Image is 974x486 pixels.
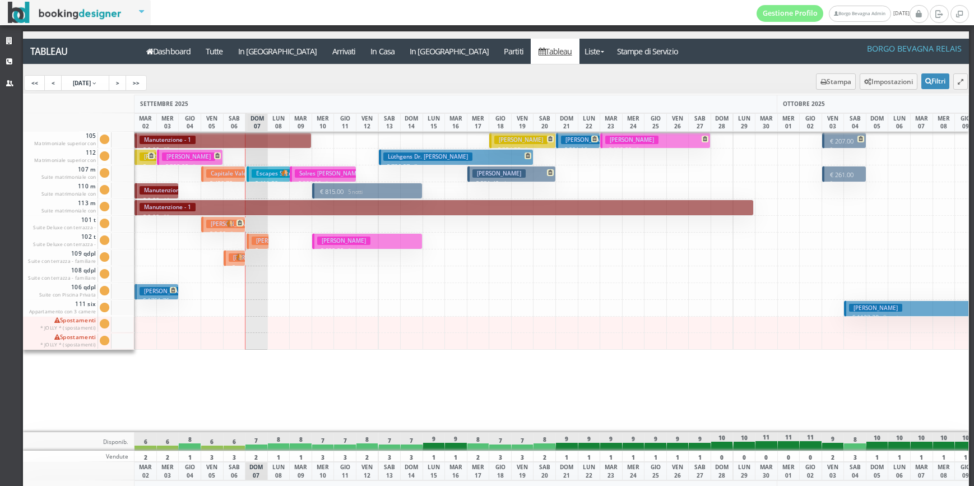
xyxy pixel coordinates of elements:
[644,462,667,480] div: GIO 25
[41,191,96,205] small: Suite matrimoniale con terrazza
[622,432,645,451] div: 9
[688,451,711,462] div: 1
[711,451,734,462] div: 0
[511,451,534,462] div: 3
[156,462,179,480] div: MER 03
[289,113,312,132] div: MAR 09
[378,432,401,451] div: 7
[467,166,556,182] button: [PERSON_NAME] € 931.40 4 notti
[206,179,242,196] p: € 450.70
[829,6,890,22] a: Borgo Bevagna Admin
[822,113,845,132] div: VEN 03
[344,247,363,254] small: 5 notti
[8,2,122,24] img: BookingDesigner.com
[235,253,243,261] img: room-undefined.png
[888,432,911,451] div: 10
[140,186,196,195] h3: Manutenzione - 1
[688,462,711,480] div: SAB 27
[156,113,179,132] div: MER 03
[860,73,917,90] button: Impostazioni
[247,233,268,249] button: [PERSON_NAME] € 236.35
[888,462,911,480] div: LUN 06
[317,237,370,245] h3: [PERSON_NAME]
[533,113,556,132] div: SAB 20
[134,432,157,451] div: 6
[223,451,246,462] div: 3
[25,200,98,216] span: 113 m
[467,432,490,451] div: 8
[555,451,578,462] div: 1
[201,166,245,182] button: Capitale Valentino € 450.70 2 notti
[489,432,512,451] div: 7
[383,162,530,171] p: € 796.97
[109,75,127,91] a: >
[162,162,220,171] p: € 390.00
[400,451,423,462] div: 3
[378,451,401,462] div: 3
[178,432,201,451] div: 8
[312,451,335,462] div: 3
[402,39,497,64] a: In [GEOGRAPHIC_DATA]
[921,73,949,89] button: Filtri
[23,39,139,64] a: Tableau
[312,183,423,199] button: € 815.00 5 notti 2 Adulti
[711,462,734,480] div: DOM 28
[666,451,689,462] div: 1
[140,145,308,154] p: € 0.00
[822,166,866,182] button: € 261.00 2 notti
[400,462,423,480] div: DOM 14
[666,432,689,451] div: 9
[356,113,379,132] div: VEN 12
[333,462,356,480] div: GIO 11
[827,137,863,154] p: € 207.00
[140,287,244,295] h3: [PERSON_NAME] | [PERSON_NAME]
[312,113,335,132] div: MER 10
[933,113,956,132] div: MER 08
[140,162,153,197] p: € 573.68
[363,39,402,64] a: In Casa
[178,451,201,462] div: 1
[156,451,179,462] div: 2
[139,39,198,64] a: Dashboard
[866,432,889,451] div: 10
[344,188,363,196] small: 5 notti
[644,113,667,132] div: GIO 25
[140,296,175,313] p: € 1751.76
[162,152,215,161] h3: [PERSON_NAME]
[822,451,845,462] div: 2
[757,5,910,22] span: [DATE]
[333,432,356,451] div: 7
[467,462,490,480] div: MER 17
[140,212,750,221] p: € 0.00
[444,432,467,451] div: 9
[156,432,179,451] div: 6
[755,451,778,462] div: 0
[40,325,96,331] small: * JOLLY * (spostamenti)
[783,100,825,108] span: OTTOBRE 2025
[410,163,429,170] small: 7 notti
[267,432,290,451] div: 8
[126,75,147,91] a: >>
[830,138,858,154] small: 2 notti
[497,39,531,64] a: Partiti
[33,241,96,255] small: Suite Deluxe con terrazza - Tripla
[632,146,651,154] small: 5 notti
[822,432,845,451] div: 9
[879,314,898,321] small: 8 notti
[223,113,246,132] div: SAB 06
[867,44,962,53] h4: BORGO BEVAGNA RELAIS
[206,169,265,178] h3: Capitale Valentino
[289,462,312,480] div: MAR 09
[25,233,98,250] span: 102 t
[33,224,96,238] small: Suite Deluxe con terrazza - Tripla
[489,113,512,132] div: GIO 18
[383,152,472,161] h3: Lüthgens Dr. [PERSON_NAME]
[247,166,291,182] button: Escapes Secret € 411.20 2 notti
[267,462,290,480] div: LUN 08
[489,462,512,480] div: GIO 18
[38,284,98,299] span: 106 qdpl
[494,145,552,154] p: € 354.35
[511,432,534,451] div: 7
[400,432,423,451] div: 7
[555,113,578,132] div: DOM 21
